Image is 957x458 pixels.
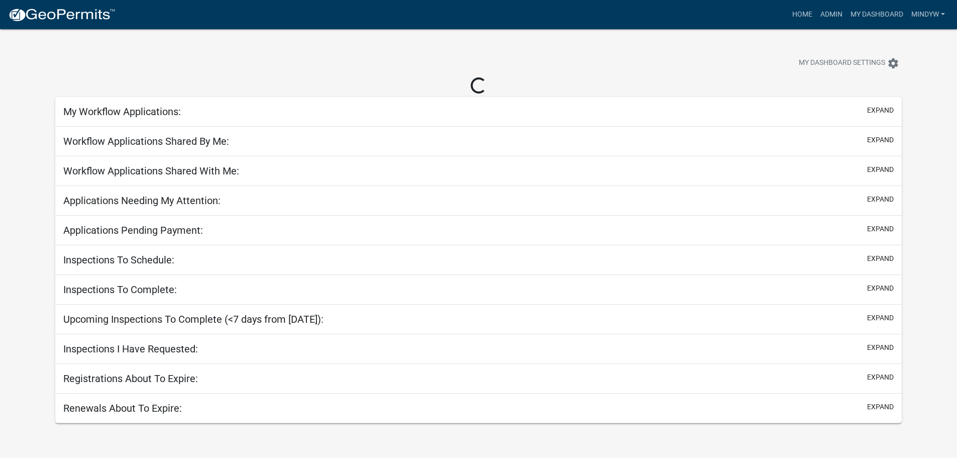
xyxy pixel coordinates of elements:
[799,57,885,69] span: My Dashboard Settings
[867,164,894,175] button: expand
[867,253,894,264] button: expand
[867,283,894,294] button: expand
[63,195,221,207] h5: Applications Needing My Attention:
[867,224,894,234] button: expand
[63,373,198,385] h5: Registrations About To Expire:
[63,165,239,177] h5: Workflow Applications Shared With Me:
[867,194,894,205] button: expand
[791,53,907,73] button: My Dashboard Settingssettings
[867,135,894,145] button: expand
[788,5,816,24] a: Home
[816,5,846,24] a: Admin
[887,57,899,69] i: settings
[63,224,203,236] h5: Applications Pending Payment:
[846,5,907,24] a: My Dashboard
[63,135,229,147] h5: Workflow Applications Shared By Me:
[867,105,894,116] button: expand
[63,106,181,118] h5: My Workflow Applications:
[867,342,894,353] button: expand
[63,402,182,414] h5: Renewals About To Expire:
[867,372,894,383] button: expand
[63,343,198,355] h5: Inspections I Have Requested:
[63,313,324,325] h5: Upcoming Inspections To Complete (<7 days from [DATE]):
[907,5,949,24] a: mindyw
[63,254,174,266] h5: Inspections To Schedule:
[867,313,894,323] button: expand
[63,284,177,296] h5: Inspections To Complete:
[867,402,894,412] button: expand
